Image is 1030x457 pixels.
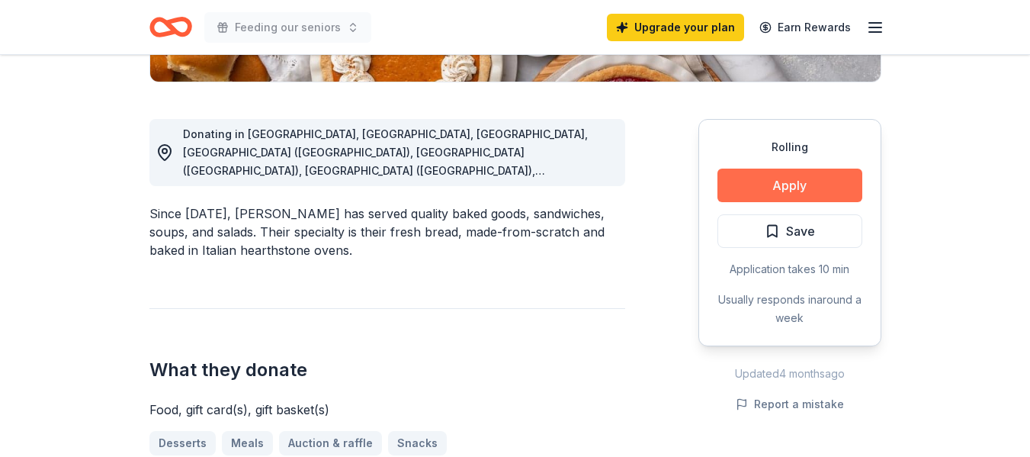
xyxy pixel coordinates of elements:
a: Auction & raffle [279,431,382,455]
a: Upgrade your plan [607,14,744,41]
button: Apply [717,169,862,202]
div: Food, gift card(s), gift basket(s) [149,401,625,419]
a: Home [149,9,192,45]
button: Save [717,214,862,248]
div: Application takes 10 min [717,260,862,278]
div: Rolling [717,138,862,156]
button: Report a mistake [736,395,844,414]
span: Donating in [GEOGRAPHIC_DATA], [GEOGRAPHIC_DATA], [GEOGRAPHIC_DATA], [GEOGRAPHIC_DATA] ([GEOGRAPH... [183,127,588,195]
span: Save [786,221,815,241]
a: Desserts [149,431,216,455]
a: Snacks [388,431,447,455]
div: Usually responds in around a week [717,291,862,327]
span: Feeding our seniors [235,18,341,37]
a: Meals [222,431,273,455]
div: Since [DATE], [PERSON_NAME] has served quality baked goods, sandwiches, soups, and salads. Their ... [149,204,625,259]
div: Updated 4 months ago [698,365,881,383]
h2: What they donate [149,358,625,382]
a: Earn Rewards [750,14,860,41]
button: Feeding our seniors [204,12,371,43]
